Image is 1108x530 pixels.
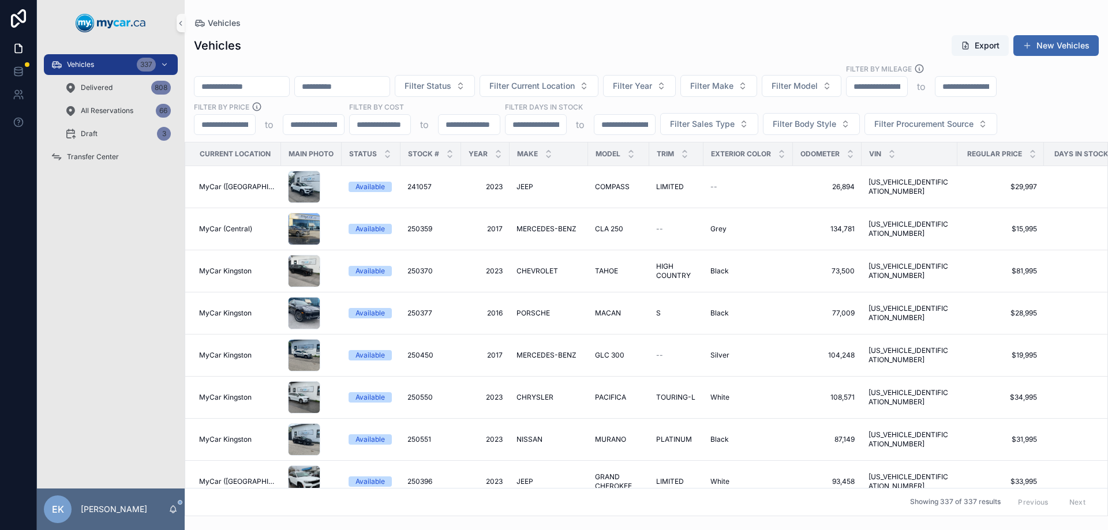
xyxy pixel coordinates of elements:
[468,477,503,486] span: 2023
[58,100,178,121] a: All Reservations66
[800,224,855,234] a: 134,781
[355,476,385,487] div: Available
[869,220,950,238] a: [US_VEHICLE_IDENTIFICATION_NUMBER]
[710,224,786,234] a: Grey
[656,309,661,318] span: S
[964,224,1037,234] span: $15,995
[656,182,697,191] a: LIMITED
[800,351,855,360] span: 104,248
[660,113,758,135] button: Select Button
[595,393,642,402] a: PACIFICA
[800,393,855,402] span: 108,571
[656,477,684,486] span: LIMITED
[407,309,454,318] a: 250377
[44,54,178,75] a: Vehicles337
[710,351,729,360] span: Silver
[407,351,454,360] a: 250450
[952,35,1009,56] button: Export
[964,182,1037,191] a: $29,997
[595,393,626,402] span: PACIFICA
[199,266,274,276] a: MyCar Kingston
[800,309,855,318] a: 77,009
[656,435,697,444] a: PLATINUM
[516,266,558,276] span: CHEVROLET
[199,393,252,402] span: MyCar Kingston
[468,224,503,234] span: 2017
[407,435,454,444] a: 250551
[710,309,786,318] a: Black
[349,182,394,192] a: Available
[595,472,642,491] a: GRAND CHEROKEE
[656,435,692,444] span: PLATINUM
[156,104,171,118] div: 66
[355,434,385,445] div: Available
[710,266,786,276] a: Black
[710,435,786,444] a: Black
[52,502,64,516] span: EK
[199,182,274,191] a: MyCar ([GEOGRAPHIC_DATA])
[468,351,503,360] span: 2017
[869,262,950,280] a: [US_VEHICLE_IDENTIFICATION_NUMBER]
[505,102,583,112] label: Filter Days In Stock
[516,266,581,276] a: CHEVROLET
[355,266,385,276] div: Available
[516,309,581,318] a: PORSCHE
[516,435,581,444] a: NISSAN
[37,46,185,182] div: scrollable content
[468,393,503,402] a: 2023
[656,224,663,234] span: --
[420,118,429,131] p: to
[516,393,581,402] a: CHRYSLER
[657,149,674,159] span: Trim
[517,149,538,159] span: Make
[355,392,385,403] div: Available
[595,309,621,318] span: MACAN
[869,472,950,491] span: [US_VEHICLE_IDENTIFICATION_NUMBER]
[710,182,717,191] span: --
[964,435,1037,444] a: $31,995
[199,309,274,318] a: MyCar Kingston
[595,266,618,276] span: TAHOE
[869,304,950,322] a: [US_VEHICLE_IDENTIFICATION_NUMBER]
[516,477,581,486] a: JEEP
[355,350,385,360] div: Available
[763,113,860,135] button: Select Button
[199,224,274,234] a: MyCar (Central)
[595,266,642,276] a: TAHOE
[468,435,503,444] a: 2023
[199,351,252,360] span: MyCar Kingston
[710,435,729,444] span: Black
[44,146,178,167] a: Transfer Center
[349,392,394,403] a: Available
[355,182,385,192] div: Available
[964,266,1037,276] span: $81,995
[349,350,394,360] a: Available
[199,477,274,486] span: MyCar ([GEOGRAPHIC_DATA])
[349,224,394,234] a: Available
[199,393,274,402] a: MyCar Kingston
[200,149,271,159] span: Current Location
[407,477,454,486] a: 250396
[656,224,697,234] a: --
[289,149,334,159] span: Main Photo
[407,393,433,402] span: 250550
[656,262,697,280] span: HIGH COUNTRY
[81,129,98,138] span: Draft
[199,309,252,318] span: MyCar Kingston
[595,224,642,234] a: CLA 250
[690,80,733,92] span: Filter Make
[964,477,1037,486] span: $33,995
[199,224,252,234] span: MyCar (Central)
[349,434,394,445] a: Available
[194,102,249,112] label: FILTER BY PRICE
[800,477,855,486] a: 93,458
[516,351,577,360] span: MERCEDES-BENZ
[595,309,642,318] a: MACAN
[468,309,503,318] span: 2016
[516,351,581,360] a: MERCEDES-BENZ
[395,75,475,97] button: Select Button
